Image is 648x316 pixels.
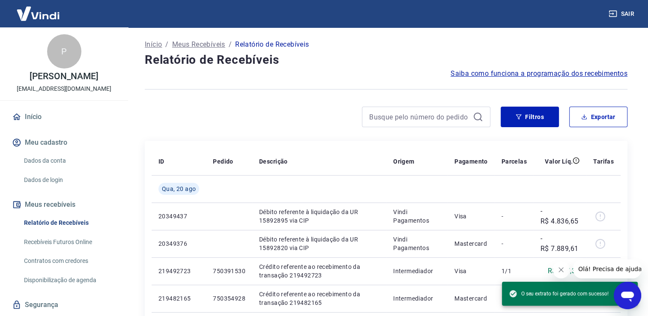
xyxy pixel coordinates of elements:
[162,185,196,193] span: Qua, 20 ago
[158,239,199,248] p: 20349376
[10,195,118,214] button: Meus recebíveis
[569,107,627,127] button: Exportar
[454,157,488,166] p: Pagamento
[502,157,527,166] p: Parcelas
[213,294,245,303] p: 750354928
[235,39,309,50] p: Relatório de Recebíveis
[369,110,469,123] input: Busque pelo número do pedido
[21,214,118,232] a: Relatório de Recebíveis
[393,267,441,275] p: Intermediador
[213,157,233,166] p: Pedido
[454,267,488,275] p: Visa
[614,282,641,309] iframe: Botão para abrir a janela de mensagens
[540,206,579,227] p: -R$ 4.836,65
[259,290,379,307] p: Crédito referente ao recebimento da transação 219482165
[393,157,414,166] p: Origem
[502,239,527,248] p: -
[451,69,627,79] a: Saiba como funciona a programação dos recebimentos
[501,107,559,127] button: Filtros
[259,262,379,280] p: Crédito referente ao recebimento da transação 219492723
[509,289,609,298] span: O seu extrato foi gerado com sucesso!
[17,84,111,93] p: [EMAIL_ADDRESS][DOMAIN_NAME]
[502,212,527,221] p: -
[158,294,199,303] p: 219482165
[172,39,225,50] a: Meus Recebíveis
[158,157,164,166] p: ID
[502,294,527,303] p: 1/1
[21,152,118,170] a: Dados da conta
[454,239,488,248] p: Mastercard
[393,294,441,303] p: Intermediador
[21,171,118,189] a: Dados de login
[393,208,441,225] p: Vindi Pagamentos
[229,39,232,50] p: /
[607,6,638,22] button: Sair
[5,6,72,13] span: Olá! Precisa de ajuda?
[10,295,118,314] a: Segurança
[573,259,641,278] iframe: Mensagem da empresa
[259,235,379,252] p: Débito referente à liquidação da UR 15892820 via CIP
[21,271,118,289] a: Disponibilização de agenda
[47,34,81,69] div: P
[593,157,614,166] p: Tarifas
[158,212,199,221] p: 20349437
[30,72,98,81] p: [PERSON_NAME]
[454,294,488,303] p: Mastercard
[545,157,573,166] p: Valor Líq.
[10,0,66,27] img: Vindi
[552,261,570,278] iframe: Fechar mensagem
[548,266,580,276] p: R$ 967,33
[10,107,118,126] a: Início
[158,267,199,275] p: 219492723
[502,267,527,275] p: 1/1
[10,133,118,152] button: Meu cadastro
[165,39,168,50] p: /
[21,252,118,270] a: Contratos com credores
[454,212,488,221] p: Visa
[259,208,379,225] p: Débito referente à liquidação da UR 15892895 via CIP
[213,267,245,275] p: 750391530
[259,157,288,166] p: Descrição
[393,235,441,252] p: Vindi Pagamentos
[540,233,579,254] p: -R$ 7.889,61
[145,51,627,69] h4: Relatório de Recebíveis
[21,233,118,251] a: Recebíveis Futuros Online
[145,39,162,50] a: Início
